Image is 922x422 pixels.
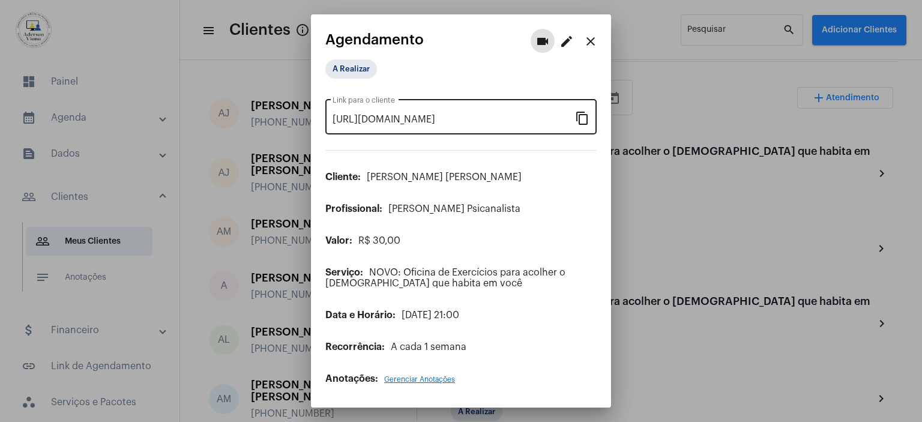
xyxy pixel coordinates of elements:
input: Link [333,114,575,125]
span: [PERSON_NAME] Psicanalista [388,204,520,214]
span: Valor: [325,236,352,246]
span: Cliente: [325,172,361,182]
span: Gerenciar Anotações [384,376,455,383]
span: Serviço: [325,268,363,277]
span: A cada 1 semana [391,342,466,352]
span: Agendamento [325,32,424,47]
mat-icon: close [583,34,598,49]
span: Profissional: [325,204,382,214]
span: Recorrência: [325,342,385,352]
mat-icon: edit [559,34,574,49]
span: [DATE] 21:00 [402,310,459,320]
span: NOVO: Oficina de Exercícios para acolher o [DEMOGRAPHIC_DATA] que habita em você [325,268,565,288]
mat-icon: videocam [535,34,550,49]
mat-chip: A Realizar [325,59,377,79]
span: Data e Horário: [325,310,396,320]
span: Anotações: [325,374,378,384]
span: [PERSON_NAME] [PERSON_NAME] [367,172,522,182]
mat-icon: content_copy [575,110,589,125]
span: R$ 30,00 [358,236,400,246]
